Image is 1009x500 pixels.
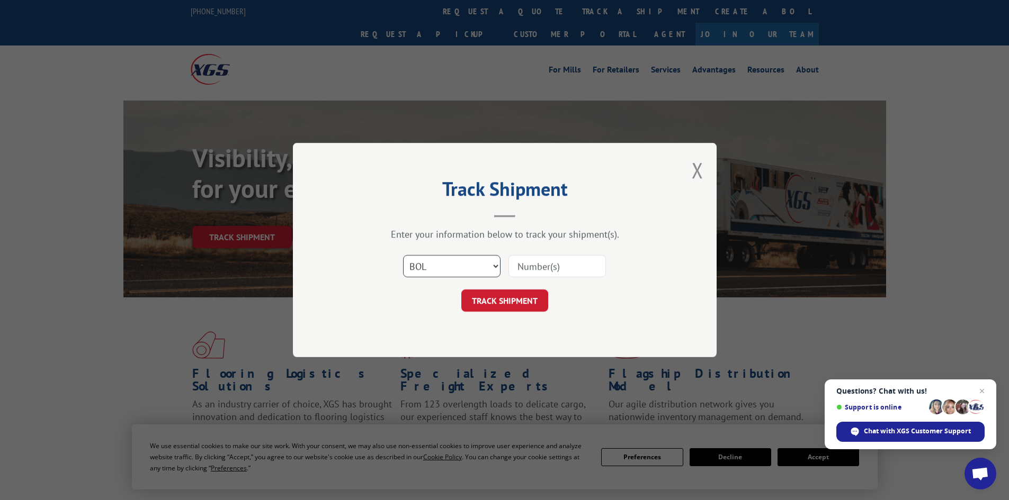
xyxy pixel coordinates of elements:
[864,426,971,436] span: Chat with XGS Customer Support
[836,422,985,442] div: Chat with XGS Customer Support
[461,289,548,312] button: TRACK SHIPMENT
[508,255,606,277] input: Number(s)
[346,228,664,240] div: Enter your information below to track your shipment(s).
[965,458,996,489] div: Open chat
[692,156,703,184] button: Close modal
[346,181,664,202] h2: Track Shipment
[836,387,985,395] span: Questions? Chat with us!
[836,403,925,411] span: Support is online
[976,385,988,397] span: Close chat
